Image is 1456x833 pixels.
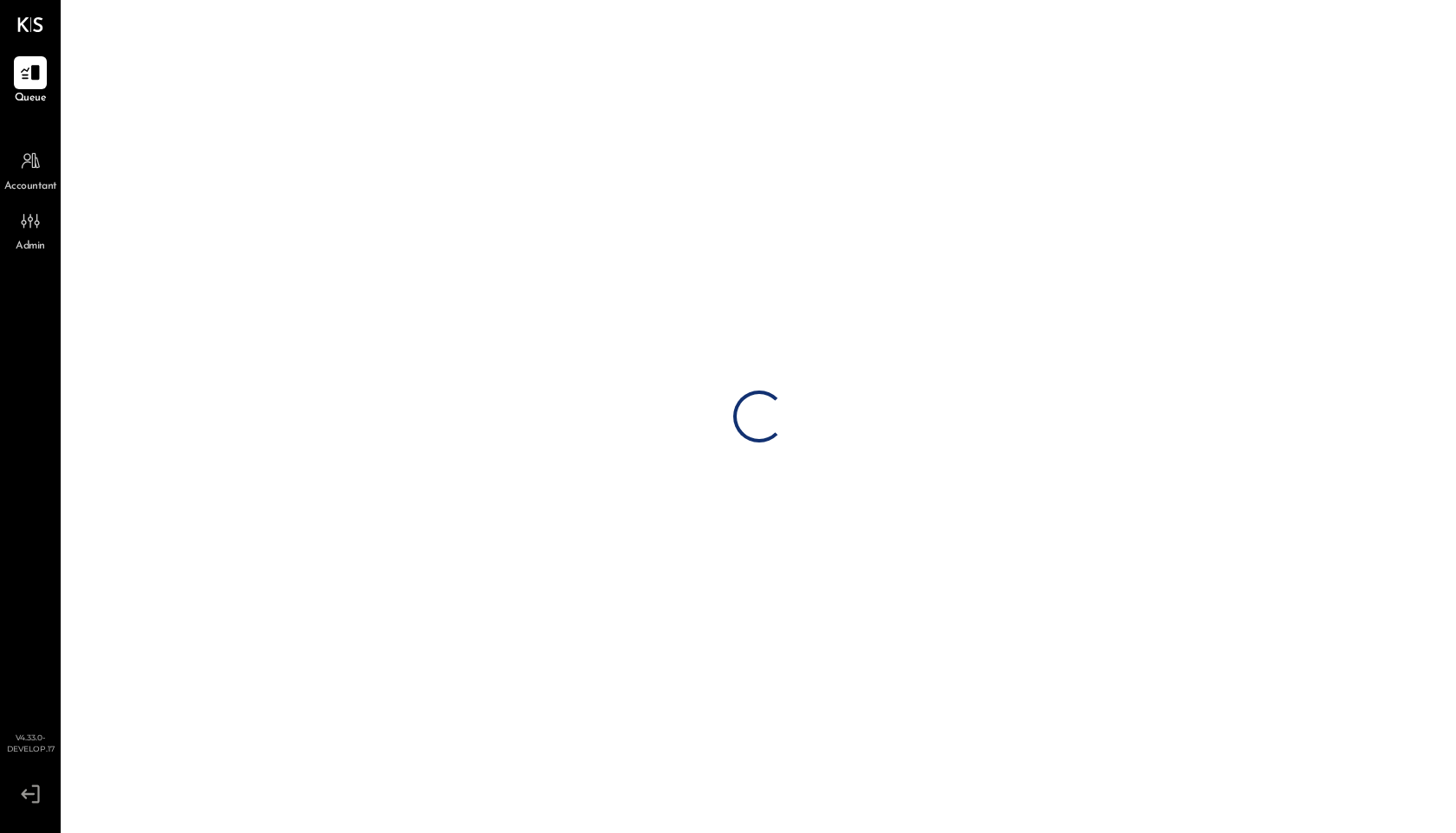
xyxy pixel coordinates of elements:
span: Admin [16,239,45,255]
span: Accountant [4,179,57,195]
a: Queue [1,56,60,107]
span: Queue [15,91,47,107]
a: Admin [1,204,60,255]
a: Accountant [1,145,60,195]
